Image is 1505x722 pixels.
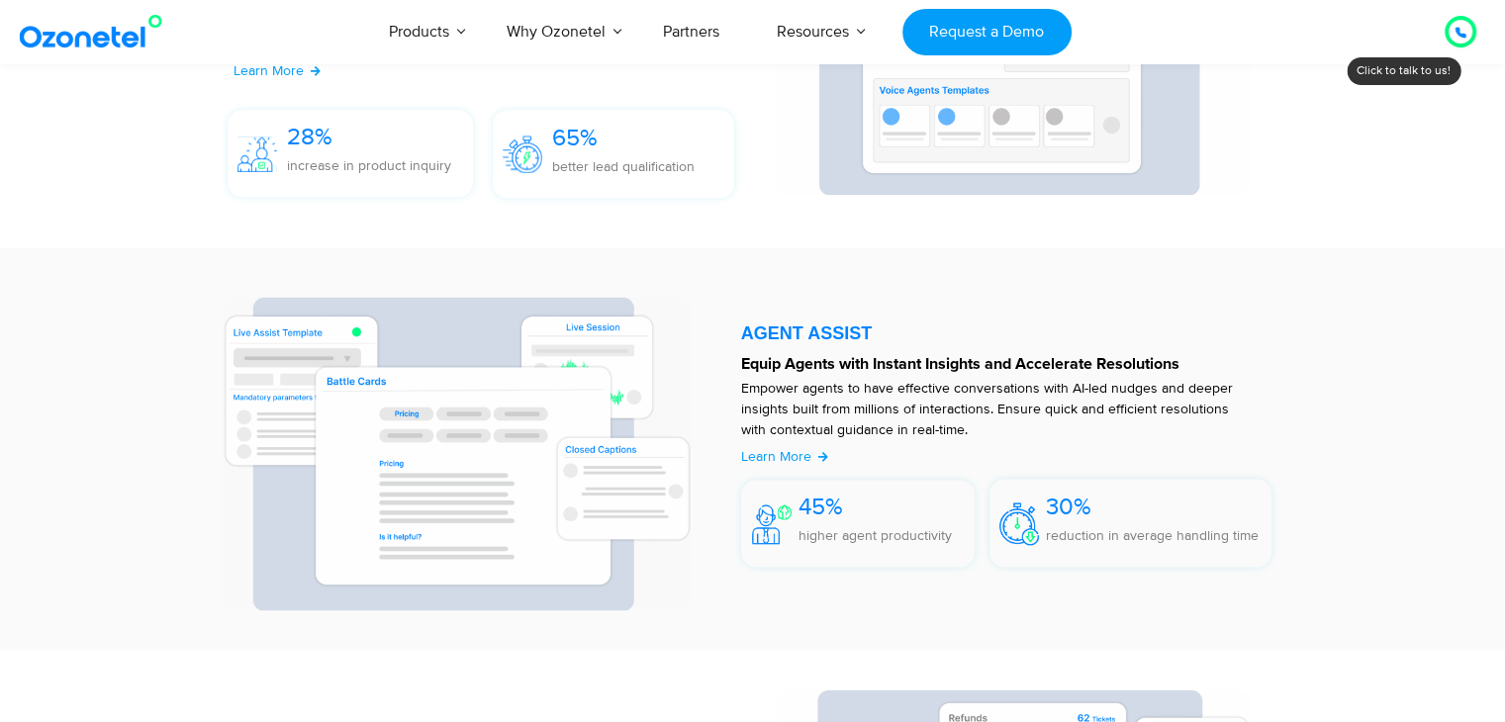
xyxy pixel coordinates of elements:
p: higher agent productivity [799,525,952,546]
img: 65% [503,135,542,172]
span: 65% [552,124,598,152]
span: 30% [1046,493,1091,521]
div: AGENT ASSIST [741,324,1272,342]
span: 45% [799,493,843,521]
a: Request a Demo [902,9,1072,55]
a: Learn More [234,60,322,81]
img: 28% [237,136,277,172]
img: 45% [752,504,792,544]
p: Empower agents to have effective conversations with AI-led nudges and deeper insights built from ... [741,378,1253,440]
a: Learn More [741,446,829,467]
strong: Equip Agents with Instant Insights and Accelerate Resolutions [741,356,1179,372]
p: better lead qualification [552,156,695,177]
img: 30% [999,502,1039,545]
span: Learn More [741,448,811,465]
span: 28% [287,123,332,151]
p: increase in product inquiry [287,155,451,176]
span: Learn More [234,62,304,79]
p: reduction in average handling time [1046,525,1259,546]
